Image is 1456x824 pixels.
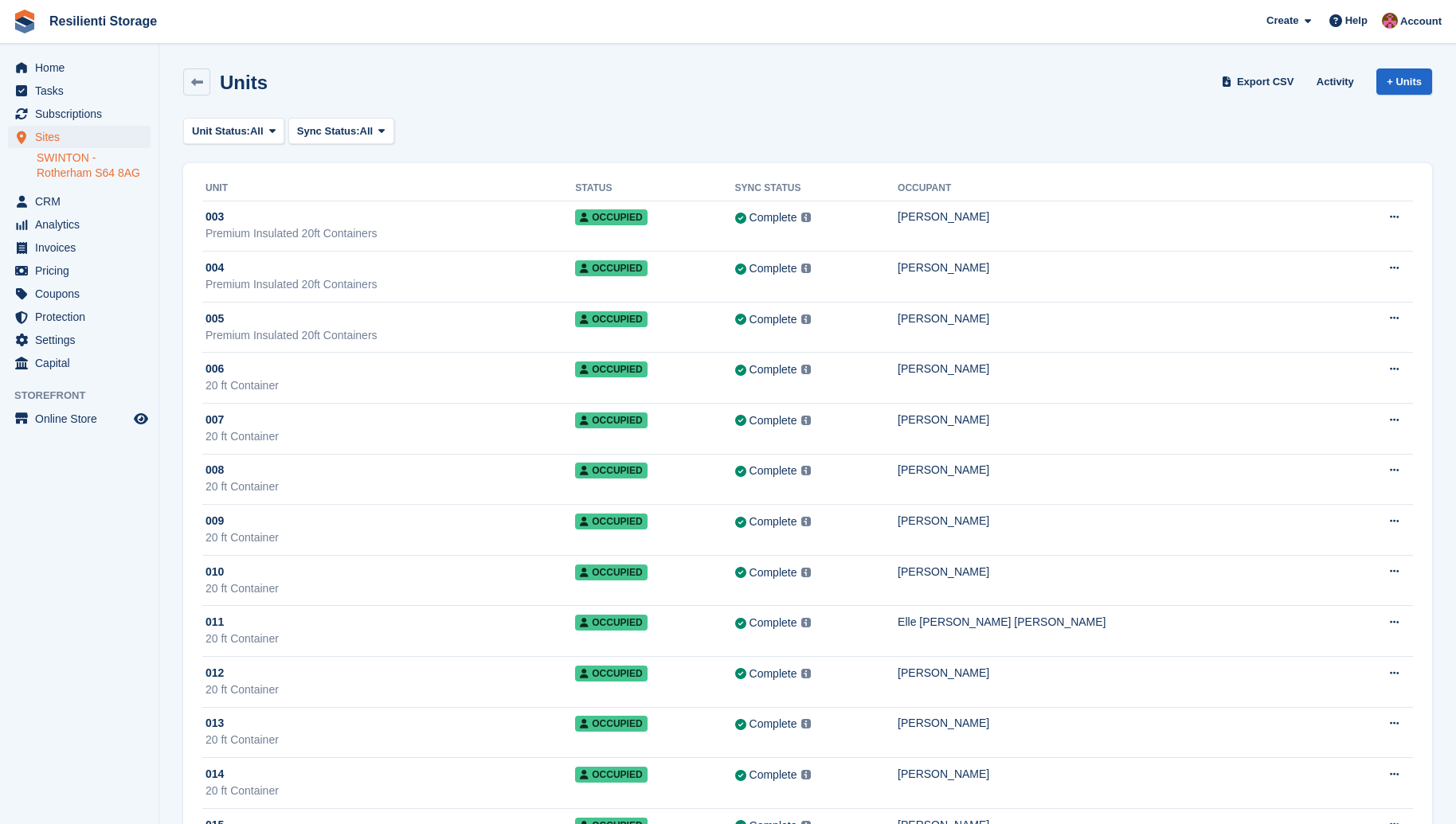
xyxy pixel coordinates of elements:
[8,103,151,125] a: menu
[750,412,797,429] div: Complete
[250,123,264,139] span: All
[205,412,224,428] span: 007
[801,568,811,577] img: icon-info-grey-7440780725fd019a000dd9b08b2336e03edf1995a4989e88bcd33f0948082b44.svg
[801,213,811,222] img: icon-info-grey-7440780725fd019a000dd9b08b2336e03edf1995a4989e88bcd33f0948082b44.svg
[35,57,131,79] span: Home
[8,408,151,430] a: menu
[192,123,250,139] span: Unit Status:
[205,665,224,681] span: 012
[575,176,734,201] th: Status
[1382,13,1398,29] img: Kerrie Whiteley
[1376,68,1432,95] a: + Units
[37,150,151,181] a: SWINTON - Rotherham S64 8AG
[750,209,797,226] div: Complete
[8,213,151,236] a: menu
[750,463,797,479] div: Complete
[801,466,811,475] img: icon-info-grey-7440780725fd019a000dd9b08b2336e03edf1995a4989e88bcd33f0948082b44.svg
[205,631,575,647] div: 20 ft Container
[8,260,151,282] a: menu
[750,716,797,732] div: Complete
[8,352,151,374] a: menu
[205,310,224,327] span: 005
[750,615,797,631] div: Complete
[205,327,575,344] div: Premium Insulated 20ft Containers
[898,715,1342,732] div: [PERSON_NAME]
[205,462,224,478] span: 008
[205,276,575,293] div: Premium Insulated 20ft Containers
[205,478,575,495] div: 20 ft Container
[13,10,37,33] img: stora-icon-8386f47178a22dfd0bd8f6a31ec36ba5ce8667c1dd55bd0f319d3a0aa187defe.svg
[8,306,151,328] a: menu
[205,580,575,597] div: 20 ft Container
[898,614,1342,631] div: Elle [PERSON_NAME] [PERSON_NAME]
[575,767,647,783] span: Occupied
[898,310,1342,327] div: [PERSON_NAME]
[801,365,811,374] img: icon-info-grey-7440780725fd019a000dd9b08b2336e03edf1995a4989e88bcd33f0948082b44.svg
[898,513,1342,529] div: [PERSON_NAME]
[297,123,360,139] span: Sync Status:
[205,783,575,799] div: 20 ft Container
[205,260,224,276] span: 004
[205,564,224,580] span: 010
[801,669,811,678] img: icon-info-grey-7440780725fd019a000dd9b08b2336e03edf1995a4989e88bcd33f0948082b44.svg
[898,361,1342,377] div: [PERSON_NAME]
[35,352,131,374] span: Capital
[750,260,797,277] div: Complete
[205,732,575,748] div: 20 ft Container
[205,361,224,377] span: 006
[35,190,131,213] span: CRM
[801,770,811,779] img: icon-info-grey-7440780725fd019a000dd9b08b2336e03edf1995a4989e88bcd33f0948082b44.svg
[8,126,151,148] a: menu
[575,361,647,377] span: Occupied
[202,176,575,201] th: Unit
[801,719,811,728] img: icon-info-grey-7440780725fd019a000dd9b08b2336e03edf1995a4989e88bcd33f0948082b44.svg
[131,409,151,428] a: Preview store
[575,260,647,276] span: Occupied
[8,190,151,213] a: menu
[35,306,131,328] span: Protection
[801,264,811,273] img: icon-info-grey-7440780725fd019a000dd9b08b2336e03edf1995a4989e88bcd33f0948082b44.svg
[898,564,1342,580] div: [PERSON_NAME]
[205,766,224,783] span: 014
[801,618,811,627] img: icon-info-grey-7440780725fd019a000dd9b08b2336e03edf1995a4989e88bcd33f0948082b44.svg
[898,412,1342,428] div: [PERSON_NAME]
[205,225,575,242] div: Premium Insulated 20ft Containers
[8,236,151,259] a: menu
[575,412,647,428] span: Occupied
[575,666,647,681] span: Occupied
[288,118,394,144] button: Sync Status: All
[220,72,268,93] h2: Units
[205,715,224,732] span: 013
[575,311,647,327] span: Occupied
[35,260,131,282] span: Pricing
[35,329,131,351] span: Settings
[750,564,797,581] div: Complete
[801,314,811,324] img: icon-info-grey-7440780725fd019a000dd9b08b2336e03edf1995a4989e88bcd33f0948082b44.svg
[183,118,284,144] button: Unit Status: All
[898,665,1342,681] div: [PERSON_NAME]
[205,529,575,546] div: 20 ft Container
[750,514,797,530] div: Complete
[750,767,797,783] div: Complete
[750,666,797,682] div: Complete
[205,681,575,698] div: 20 ft Container
[575,716,647,732] span: Occupied
[35,408,131,430] span: Online Store
[8,329,151,351] a: menu
[8,283,151,305] a: menu
[1237,74,1294,90] span: Export CSV
[35,103,131,125] span: Subscriptions
[1345,13,1368,29] span: Help
[8,57,151,79] a: menu
[750,361,797,378] div: Complete
[575,514,647,529] span: Occupied
[35,283,131,305] span: Coupons
[1219,68,1301,95] a: Export CSV
[801,416,811,425] img: icon-info-grey-7440780725fd019a000dd9b08b2336e03edf1995a4989e88bcd33f0948082b44.svg
[750,311,797,328] div: Complete
[14,388,159,404] span: Storefront
[35,213,131,236] span: Analytics
[360,123,374,139] span: All
[205,209,224,225] span: 003
[1266,13,1298,29] span: Create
